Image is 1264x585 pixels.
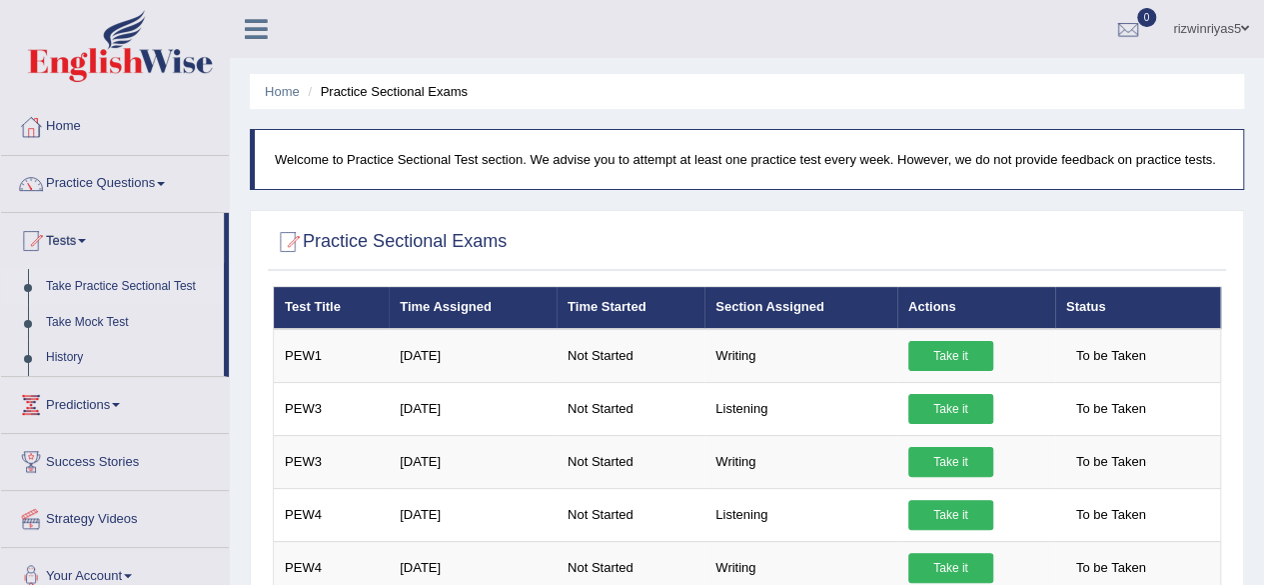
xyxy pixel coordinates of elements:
td: PEW1 [274,329,390,383]
span: To be Taken [1066,553,1156,583]
td: [DATE] [389,435,557,488]
th: Test Title [274,287,390,329]
th: Time Started [557,287,704,329]
a: Take it [908,500,993,530]
li: Practice Sectional Exams [303,82,468,101]
p: Welcome to Practice Sectional Test section. We advise you to attempt at least one practice test e... [275,150,1223,169]
a: History [37,340,224,376]
th: Actions [897,287,1055,329]
a: Take Practice Sectional Test [37,269,224,305]
span: To be Taken [1066,394,1156,424]
span: 0 [1137,8,1157,27]
a: Take it [908,341,993,371]
td: [DATE] [389,329,557,383]
a: Practice Questions [1,156,229,206]
a: Tests [1,213,224,263]
th: Status [1055,287,1221,329]
a: Success Stories [1,434,229,484]
td: [DATE] [389,382,557,435]
h2: Practice Sectional Exams [273,227,507,257]
td: Not Started [557,488,704,541]
th: Section Assigned [704,287,897,329]
td: Not Started [557,435,704,488]
th: Time Assigned [389,287,557,329]
a: Take it [908,447,993,477]
span: To be Taken [1066,500,1156,530]
td: PEW3 [274,435,390,488]
a: Take Mock Test [37,305,224,341]
a: Strategy Videos [1,491,229,541]
td: Not Started [557,329,704,383]
td: Not Started [557,382,704,435]
td: PEW3 [274,382,390,435]
a: Home [265,84,300,99]
span: To be Taken [1066,341,1156,371]
a: Home [1,99,229,149]
span: To be Taken [1066,447,1156,477]
td: Writing [704,435,897,488]
a: Take it [908,394,993,424]
td: Listening [704,488,897,541]
td: PEW4 [274,488,390,541]
td: Listening [704,382,897,435]
a: Take it [908,553,993,583]
td: Writing [704,329,897,383]
td: [DATE] [389,488,557,541]
a: Predictions [1,377,229,427]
